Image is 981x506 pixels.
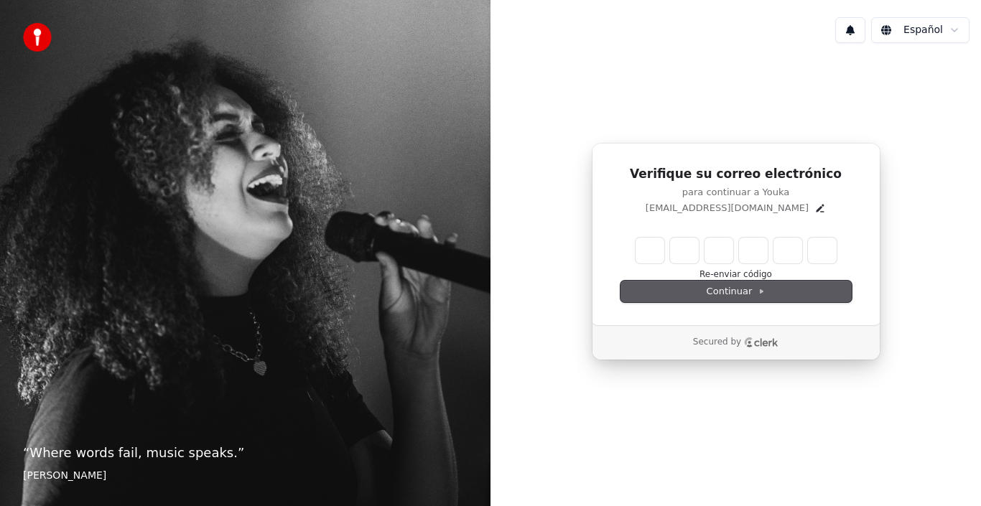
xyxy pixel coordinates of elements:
a: Clerk logo [744,337,778,347]
input: Enter verification code [636,238,837,263]
p: [EMAIL_ADDRESS][DOMAIN_NAME] [646,202,809,215]
p: Secured by [693,337,741,348]
img: youka [23,23,52,52]
span: Continuar [707,285,766,298]
h1: Verifique su correo electrónico [620,166,852,183]
p: “ Where words fail, music speaks. ” [23,443,468,463]
button: Edit [814,202,826,214]
button: Re-enviar código [699,269,772,281]
footer: [PERSON_NAME] [23,469,468,483]
button: Continuar [620,281,852,302]
p: para continuar a Youka [620,186,852,199]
